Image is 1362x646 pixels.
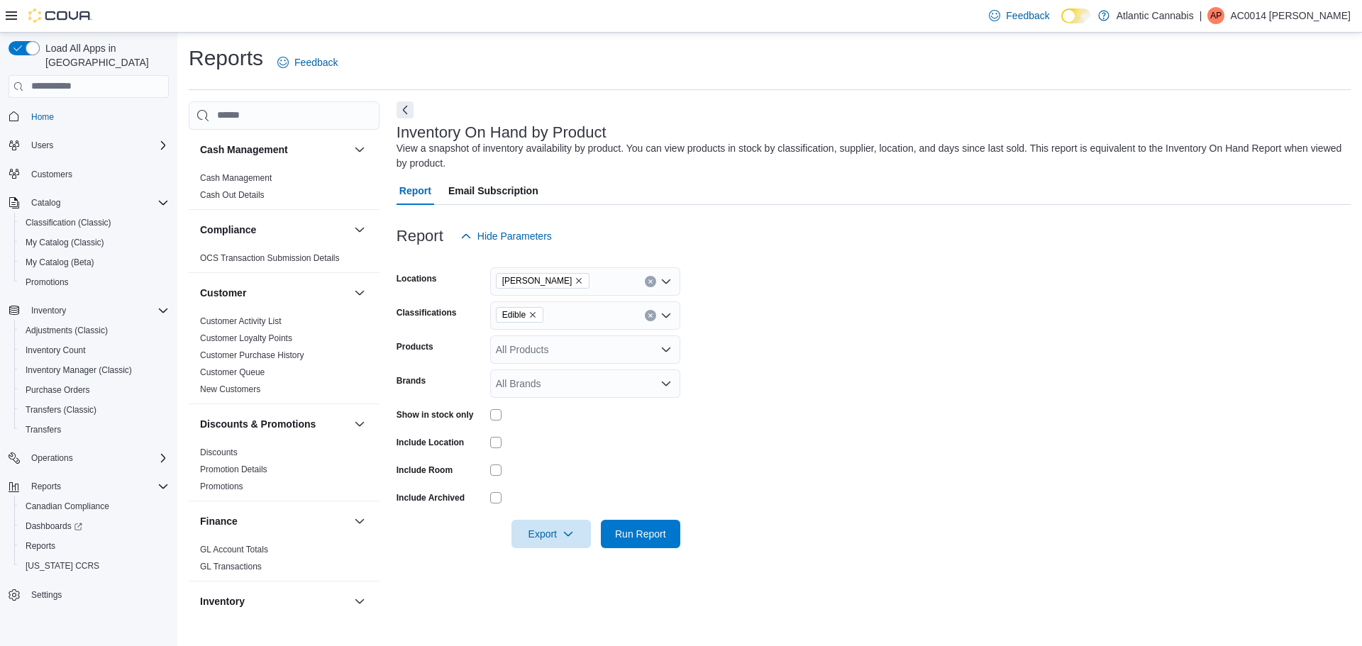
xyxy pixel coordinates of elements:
[20,382,96,399] a: Purchase Orders
[20,518,88,535] a: Dashboards
[20,401,169,418] span: Transfers (Classic)
[26,345,86,356] span: Inventory Count
[200,447,238,458] span: Discounts
[14,252,175,272] button: My Catalog (Beta)
[20,234,110,251] a: My Catalog (Classic)
[1061,23,1062,24] span: Dark Mode
[200,514,238,528] h3: Finance
[660,378,672,389] button: Open list of options
[455,222,558,250] button: Hide Parameters
[14,360,175,380] button: Inventory Manager (Classic)
[20,214,169,231] span: Classification (Classic)
[14,536,175,556] button: Reports
[200,143,288,157] h3: Cash Management
[20,498,115,515] a: Canadian Compliance
[26,237,104,248] span: My Catalog (Classic)
[3,584,175,605] button: Settings
[351,593,368,610] button: Inventory
[20,322,169,339] span: Adjustments (Classic)
[645,310,656,321] button: Clear input
[615,527,666,541] span: Run Report
[351,416,368,433] button: Discounts & Promotions
[26,302,169,319] span: Inventory
[200,367,265,377] a: Customer Queue
[20,382,169,399] span: Purchase Orders
[200,447,238,457] a: Discounts
[200,223,256,237] h3: Compliance
[351,141,368,158] button: Cash Management
[477,229,552,243] span: Hide Parameters
[26,325,108,336] span: Adjustments (Classic)
[26,560,99,572] span: [US_STATE] CCRS
[200,417,316,431] h3: Discounts & Promotions
[200,190,265,200] a: Cash Out Details
[20,401,102,418] a: Transfers (Classic)
[200,189,265,201] span: Cash Out Details
[189,541,380,581] div: Finance
[294,55,338,69] span: Feedback
[189,169,380,209] div: Cash Management
[189,44,263,72] h1: Reports
[31,305,66,316] span: Inventory
[200,481,243,491] a: Promotions
[14,380,175,400] button: Purchase Orders
[26,364,132,376] span: Inventory Manager (Classic)
[200,286,246,300] h3: Customer
[351,221,368,238] button: Compliance
[14,496,175,516] button: Canadian Compliance
[31,589,62,601] span: Settings
[26,257,94,268] span: My Catalog (Beta)
[14,400,175,420] button: Transfers (Classic)
[272,48,343,77] a: Feedback
[983,1,1055,30] a: Feedback
[200,286,348,300] button: Customer
[26,137,169,154] span: Users
[26,384,90,396] span: Purchase Orders
[20,518,169,535] span: Dashboards
[200,544,268,555] span: GL Account Totals
[20,362,138,379] a: Inventory Manager (Classic)
[20,421,169,438] span: Transfers
[31,140,53,151] span: Users
[397,228,443,245] h3: Report
[26,302,72,319] button: Inventory
[1006,9,1049,23] span: Feedback
[397,375,426,386] label: Brands
[200,464,267,475] span: Promotion Details
[26,501,109,512] span: Canadian Compliance
[40,41,169,69] span: Load All Apps in [GEOGRAPHIC_DATA]
[20,538,169,555] span: Reports
[397,464,453,476] label: Include Room
[14,213,175,233] button: Classification (Classic)
[26,450,79,467] button: Operations
[397,101,414,118] button: Next
[31,111,54,123] span: Home
[3,106,175,127] button: Home
[20,274,169,291] span: Promotions
[20,254,100,271] a: My Catalog (Beta)
[26,108,60,126] a: Home
[26,586,169,603] span: Settings
[189,444,380,501] div: Discounts & Promotions
[496,307,543,323] span: Edible
[200,481,243,492] span: Promotions
[200,333,292,343] a: Customer Loyalty Points
[3,448,175,468] button: Operations
[660,276,672,287] button: Open list of options
[189,250,380,272] div: Compliance
[200,464,267,474] a: Promotion Details
[14,272,175,292] button: Promotions
[31,169,72,180] span: Customers
[200,594,245,608] h3: Inventory
[26,108,169,126] span: Home
[200,562,262,572] a: GL Transactions
[26,424,61,435] span: Transfers
[528,311,537,319] button: Remove Edible from selection in this group
[1061,9,1091,23] input: Dark Mode
[200,333,292,344] span: Customer Loyalty Points
[645,276,656,287] button: Clear input
[26,520,82,532] span: Dashboards
[31,197,60,208] span: Catalog
[397,341,433,352] label: Products
[26,586,67,603] a: Settings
